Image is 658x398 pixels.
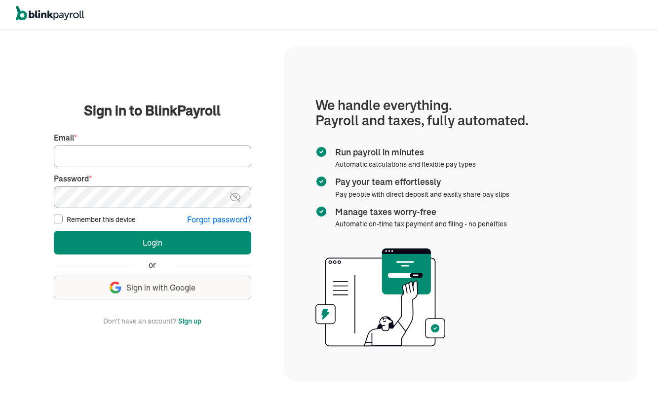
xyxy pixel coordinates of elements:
[315,98,606,128] h1: We handle everything. Payroll and taxes, fully automated.
[149,259,156,271] span: or
[335,219,507,228] span: Automatic on-time tax payment and filing - no penalties
[84,101,221,120] span: Sign in to BlinkPayroll
[335,160,476,169] span: Automatic calculations and flexible pay types
[315,146,327,158] img: checkmark
[335,206,503,218] span: Manage taxes worry-free
[335,190,509,199] span: Pay people with direct deposit and easily share pay slips
[187,214,251,225] button: Forgot password?
[16,6,84,21] img: logo
[110,282,121,293] img: google
[67,215,136,224] label: Remember this device
[54,231,251,254] button: Login
[335,146,472,159] span: Run payroll in minutes
[54,276,251,299] button: Sign in with Google
[54,132,251,144] label: Email
[229,191,241,203] img: eye
[54,173,251,184] label: Password
[315,245,445,350] img: illustration
[54,145,251,167] input: Your email address
[126,282,195,293] span: Sign in with Google
[335,176,505,188] span: Pay your team effortlessly
[315,206,327,217] img: checkmark
[315,176,327,187] img: checkmark
[178,315,201,327] button: Sign up
[103,315,176,327] span: Don't have an account?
